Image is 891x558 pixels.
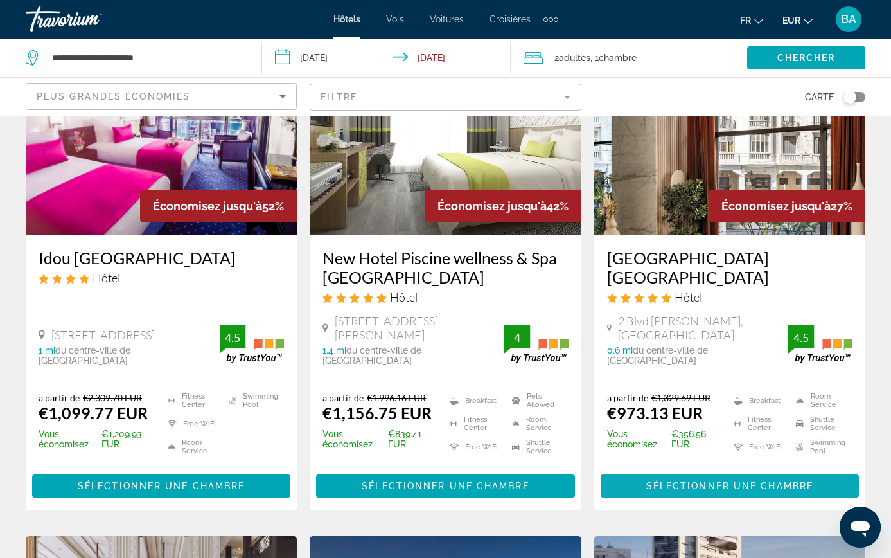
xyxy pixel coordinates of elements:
[790,438,852,455] li: Swimming Pool
[161,392,223,409] li: Fitness Center
[727,438,790,455] li: Free WiFi
[39,429,152,449] p: €1,209.93 EUR
[37,91,190,102] span: Plus grandes économies
[607,403,703,422] ins: €973.13 EUR
[32,474,290,498] button: Sélectionner une chambre
[607,392,648,403] span: a partir de
[443,415,506,432] li: Fitness Center
[39,271,284,285] div: 4 star Hotel
[651,392,710,403] del: €1,329.69 EUR
[140,190,297,222] div: 52%
[504,325,569,363] img: trustyou-badge.svg
[740,11,763,30] button: Change language
[335,314,504,342] span: [STREET_ADDRESS][PERSON_NAME]
[782,15,800,26] span: EUR
[788,330,814,345] div: 4.5
[362,481,529,491] span: Sélectionner une chambre
[322,345,421,366] span: du centre-ville de [GEOGRAPHIC_DATA]
[39,248,284,267] a: Idou [GEOGRAPHIC_DATA]
[26,30,297,235] img: Hotel image
[511,39,747,77] button: Travelers: 2 adults, 0 children
[601,477,859,491] a: Sélectionner une chambre
[322,392,364,403] span: a partir de
[367,392,426,403] del: €1,996.16 EUR
[788,325,852,363] img: trustyou-badge.svg
[322,345,346,355] span: 1.4 mi
[262,39,511,77] button: Check-in date: Oct 18, 2025 Check-out date: Oct 26, 2025
[506,415,569,432] li: Room Service
[559,53,590,63] span: Adultes
[777,53,836,63] span: Chercher
[607,429,668,449] span: Vous économisez
[740,15,751,26] span: fr
[601,474,859,498] button: Sélectionner une chambre
[727,415,790,432] li: Fitness Center
[78,481,245,491] span: Sélectionner une chambre
[607,345,633,355] span: 0.6 mi
[594,30,865,235] img: Hotel image
[39,403,148,422] ins: €1,099.77 EUR
[590,49,637,67] span: , 1
[161,415,223,432] li: Free WiFi
[32,477,290,491] a: Sélectionner une chambre
[543,9,558,30] button: Extra navigation items
[727,392,790,409] li: Breakfast
[223,392,285,409] li: Swimming Pool
[618,314,788,342] span: 2 Blvd [PERSON_NAME], [GEOGRAPHIC_DATA]
[607,429,718,449] p: €356.56 EUR
[333,14,360,24] a: Hôtels
[506,392,569,409] li: Pets Allowed
[26,3,154,36] a: Travorium
[322,290,568,304] div: 5 star Hotel
[675,290,702,304] span: Hôtel
[310,30,581,235] img: Hotel image
[220,325,284,363] img: trustyou-badge.svg
[83,392,142,403] del: €2,309.70 EUR
[832,6,865,33] button: User Menu
[93,271,120,285] span: Hôtel
[437,199,547,213] span: Économisez jusqu'à
[39,345,130,366] span: du centre-ville de [GEOGRAPHIC_DATA]
[599,53,637,63] span: Chambre
[840,507,881,548] iframe: Bouton de lancement de la fenêtre de messagerie
[153,199,262,213] span: Économisez jusqu'à
[646,481,813,491] span: Sélectionner une chambre
[390,290,418,304] span: Hôtel
[747,46,865,69] button: Chercher
[506,438,569,455] li: Shuttle Service
[607,345,708,366] span: du centre-ville de [GEOGRAPHIC_DATA]
[709,190,865,222] div: 27%
[39,392,80,403] span: a partir de
[386,14,404,24] a: Vols
[721,199,831,213] span: Économisez jusqu'à
[790,392,852,409] li: Room Service
[316,477,574,491] a: Sélectionner une chambre
[430,14,464,24] a: Voitures
[322,429,433,449] p: €839.41 EUR
[782,11,813,30] button: Change currency
[39,345,55,355] span: 1 mi
[316,474,574,498] button: Sélectionner une chambre
[322,403,432,422] ins: €1,156.75 EUR
[220,330,245,345] div: 4.5
[443,438,506,455] li: Free WiFi
[161,438,223,455] li: Room Service
[607,248,852,287] a: [GEOGRAPHIC_DATA] [GEOGRAPHIC_DATA]
[443,392,506,409] li: Breakfast
[51,328,155,342] span: [STREET_ADDRESS]
[310,83,581,111] button: Filter
[554,49,590,67] span: 2
[490,14,531,24] a: Croisières
[607,290,852,304] div: 5 star Hotel
[322,248,568,287] a: New Hotel Piscine wellness & Spa [GEOGRAPHIC_DATA]
[504,330,530,345] div: 4
[805,88,834,106] span: Carte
